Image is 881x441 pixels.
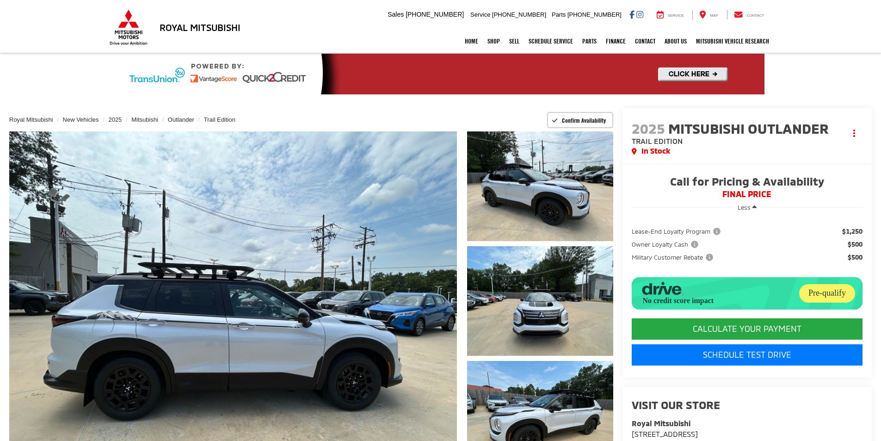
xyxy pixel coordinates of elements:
[632,419,690,428] strong: Royal Mitsubishi
[842,227,863,236] span: $1,250
[746,13,764,18] span: Contact
[632,399,863,411] h2: Visit our Store
[632,253,716,262] button: Military Customer Rebate
[467,246,613,356] a: Expand Photo 2
[692,10,725,19] a: Map
[465,130,614,242] img: 2025 Mitsubishi Outlander Trail Edition
[567,11,622,18] span: [PHONE_NUMBER]
[160,22,240,32] h3: Royal Mitsubishi
[388,11,404,18] span: Sales
[641,146,670,156] span: In Stock
[406,11,464,18] span: [PHONE_NUMBER]
[547,112,613,128] button: Confirm Availability
[632,227,722,236] span: Lease-End Loyalty Program
[108,116,122,123] a: 2025
[505,30,524,53] a: Sell
[483,30,505,53] a: Shop
[492,11,546,18] span: [PHONE_NUMBER]
[467,131,613,241] a: Expand Photo 1
[460,30,483,53] a: Home
[660,30,691,53] a: About Us
[108,9,149,45] img: Mitsubishi
[636,11,643,18] a: Instagram: Click to visit our Instagram page
[668,13,684,18] span: Service
[131,116,158,123] a: Mitsubishi
[578,30,601,53] a: Parts: Opens in a new tab
[650,10,691,19] a: Service
[668,120,832,137] span: Mitsubishi Outlander
[562,117,606,124] span: Confirm Availability
[63,116,99,123] a: New Vehicles
[632,253,715,262] span: Military Customer Rebate
[9,116,53,123] a: Royal Mitsubishi
[632,240,702,249] button: Owner Loyalty Cash
[632,176,863,190] span: Call for Pricing & Availability
[601,30,630,53] a: Finance
[733,199,761,216] button: Less
[465,245,614,357] img: 2025 Mitsubishi Outlander Trail Edition
[632,240,700,249] span: Owner Loyalty Cash
[204,116,235,123] a: Trail Edition
[632,190,863,199] span: FINAL PRICE
[630,30,660,53] a: Contact
[632,137,683,145] span: Trail Edition
[738,204,751,211] span: Less
[853,130,855,137] span: dropdown dots
[848,240,863,249] span: $500
[632,344,863,366] a: Schedule Test Drive
[846,125,863,141] button: Actions
[632,120,665,137] span: 2025
[470,11,490,18] span: Service
[524,30,578,53] a: Schedule Service: Opens in a new tab
[848,253,863,262] span: $500
[117,54,764,94] img: Quick2Credit
[632,429,698,438] span: [STREET_ADDRESS]
[632,318,863,340] : CALCULATE YOUR PAYMENT
[629,11,635,18] a: Facebook: Click to visit our Facebook page
[710,13,718,18] span: Map
[632,227,724,236] button: Lease-End Loyalty Program
[727,10,771,19] a: Contact
[552,11,566,18] span: Parts
[168,116,194,123] a: Outlander
[691,30,774,53] a: Mitsubishi Vehicle Research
